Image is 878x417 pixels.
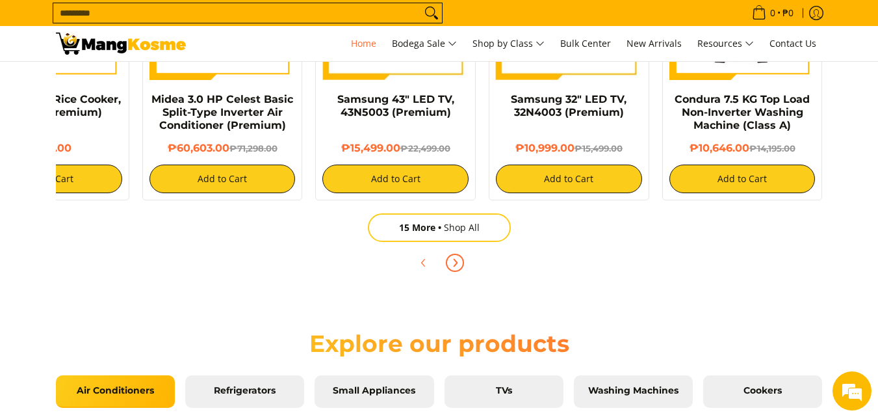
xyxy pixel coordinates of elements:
span: 15 More [399,221,444,234]
a: TVs [445,375,563,408]
a: Samsung 43" LED TV, 43N5003 (Premium) [337,93,454,118]
a: Condura 7.5 KG Top Load Non-Inverter Washing Machine (Class A) [675,93,810,131]
div: Minimize live chat window [213,7,244,38]
button: Add to Cart [322,165,469,193]
a: Midea 3.0 HP Celest Basic Split-Type Inverter Air Conditioner (Premium) [151,93,293,131]
a: Contact Us [763,26,823,61]
img: Mang Kosme: Your Home Appliances Warehouse Sale Partner! [56,33,186,55]
span: Refrigerators [195,385,294,397]
button: Next [441,249,469,277]
span: Bulk Center [560,37,611,49]
a: New Arrivals [620,26,688,61]
span: New Arrivals [626,37,682,49]
span: Washing Machines [584,385,683,397]
del: ₱14,195.00 [749,143,795,154]
a: Cookers [703,375,822,408]
del: ₱15,499.00 [575,143,623,154]
span: We're online! [75,126,179,257]
button: Previous [409,249,438,277]
a: Refrigerators [185,375,304,408]
span: Cookers [713,385,812,397]
button: Add to Cart [496,165,642,193]
span: Resources [697,36,754,52]
span: Shop by Class [472,36,545,52]
a: Samsung 32" LED TV, 32N4003 (Premium) [511,93,626,118]
a: Small Appliances [315,375,433,408]
span: 0 [768,8,777,18]
button: Add to Cart [669,165,816,193]
a: Shop by Class [466,26,551,61]
h6: ₱15,499.00 [322,142,469,155]
span: Air Conditioners [66,385,165,397]
a: Bulk Center [554,26,617,61]
del: ₱71,298.00 [229,143,278,154]
h6: ₱10,646.00 [669,142,816,155]
span: Home [351,37,376,49]
div: Chat with us now [68,73,218,90]
a: 15 MoreShop All [368,213,511,242]
h6: ₱10,999.00 [496,142,642,155]
a: Bodega Sale [385,26,463,61]
del: ₱22,499.00 [400,143,450,154]
h6: ₱60,603.00 [149,142,296,155]
span: Bodega Sale [392,36,457,52]
span: • [748,6,797,20]
a: Resources [691,26,760,61]
button: Search [421,3,442,23]
button: Add to Cart [149,165,296,193]
span: Contact Us [769,37,816,49]
nav: Main Menu [199,26,823,61]
span: TVs [454,385,554,397]
h2: Explore our products [251,329,628,358]
textarea: Type your message and hit 'Enter' [6,278,248,324]
a: Washing Machines [574,375,693,408]
a: Home [344,26,383,61]
a: Air Conditioners [56,375,175,408]
span: ₱0 [781,8,795,18]
span: Small Appliances [324,385,424,397]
